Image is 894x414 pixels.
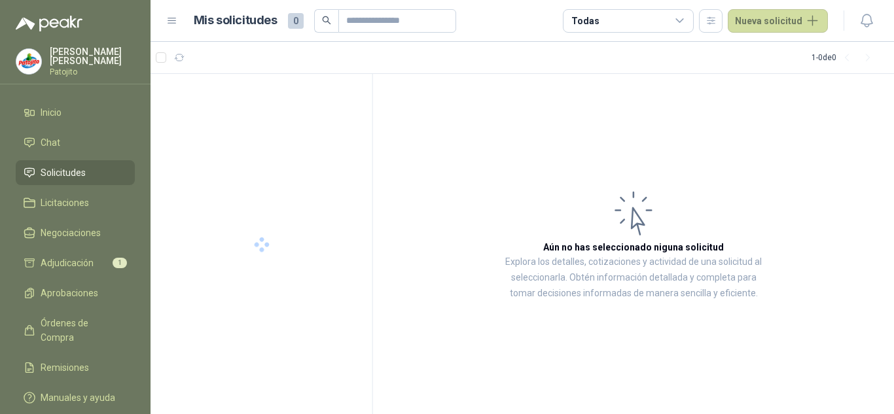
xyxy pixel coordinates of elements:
[41,316,122,345] span: Órdenes de Compra
[50,47,135,65] p: [PERSON_NAME] [PERSON_NAME]
[728,9,828,33] button: Nueva solicitud
[16,16,82,31] img: Logo peakr
[41,286,98,300] span: Aprobaciones
[543,240,724,254] h3: Aún no has seleccionado niguna solicitud
[41,105,62,120] span: Inicio
[571,14,599,28] div: Todas
[41,165,86,180] span: Solicitudes
[16,49,41,74] img: Company Logo
[41,135,60,150] span: Chat
[41,196,89,210] span: Licitaciones
[812,47,878,68] div: 1 - 0 de 0
[41,226,101,240] span: Negociaciones
[16,385,135,410] a: Manuales y ayuda
[41,256,94,270] span: Adjudicación
[41,390,115,405] span: Manuales y ayuda
[322,16,331,25] span: search
[41,360,89,375] span: Remisiones
[194,11,277,30] h1: Mis solicitudes
[16,160,135,185] a: Solicitudes
[16,281,135,305] a: Aprobaciones
[16,190,135,215] a: Licitaciones
[504,254,763,302] p: Explora los detalles, cotizaciones y actividad de una solicitud al seleccionarla. Obtén informaci...
[16,130,135,155] a: Chat
[113,258,127,268] span: 1
[50,68,135,76] p: Patojito
[16,355,135,380] a: Remisiones
[288,13,304,29] span: 0
[16,250,135,275] a: Adjudicación1
[16,220,135,245] a: Negociaciones
[16,100,135,125] a: Inicio
[16,311,135,350] a: Órdenes de Compra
